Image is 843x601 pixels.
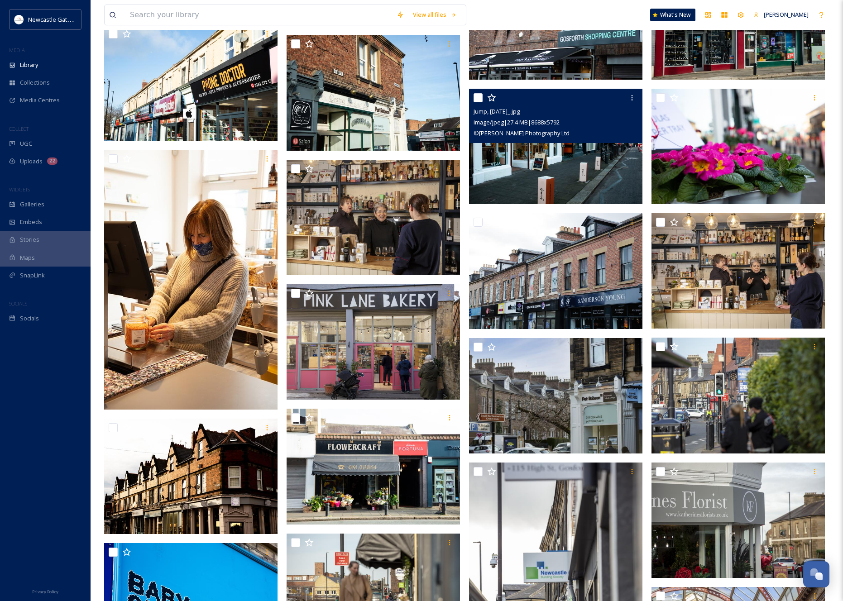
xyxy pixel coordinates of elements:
[20,200,44,209] span: Galleries
[20,235,39,244] span: Stories
[651,89,825,205] img: Gosforth High Street, Feb 2022_ (3).jpg
[20,61,38,69] span: Library
[287,409,460,525] img: Gosforth High Street, Feb 2022_ (6).jpg
[14,15,24,24] img: DqD9wEUd_400x400.jpg
[408,6,461,24] a: View all files
[20,157,43,166] span: Uploads
[749,6,813,24] a: [PERSON_NAME]
[287,284,460,400] img: Pink Lane Bakery Gosforth_exterior_Images Nicky Gibson for NewcastleGateshead Initiative.JPG
[104,150,278,410] img: Something Good 2 Jesmond (small).jpg
[104,25,278,141] img: Adelaide Terrace (2).jpg
[474,129,570,137] span: © [PERSON_NAME] Photography Ltd
[764,10,809,19] span: [PERSON_NAME]
[20,218,42,226] span: Embeds
[125,5,392,25] input: Search your library
[47,157,57,165] div: 22
[28,15,111,24] span: Newcastle Gateshead Initiative
[651,338,825,453] img: 02Gosforth.JPG
[104,419,278,534] img: Jesmond Road (small).jpg
[9,47,25,53] span: MEDIA
[650,9,695,21] a: What's New
[20,78,50,87] span: Collections
[469,213,642,329] img: Gosforth High Street, Feb 2022_ (9).jpg
[9,125,29,132] span: COLLECT
[9,300,27,307] span: SOCIALS
[9,186,30,193] span: WIDGETS
[20,96,60,105] span: Media Centres
[474,107,520,115] span: Jump, [DATE]_.jpg
[32,586,58,596] a: Privacy Policy
[20,139,32,148] span: UGC
[474,118,560,126] span: image/jpeg | 27.4 MB | 8688 x 5792
[32,589,58,595] span: Privacy Policy
[651,213,825,329] img: 01Carruthers & Kent.JPG
[803,561,829,587] button: Open Chat
[20,253,35,262] span: Maps
[287,35,460,151] img: Gosforth High Street, Feb 2022_ (4).jpg
[287,160,460,276] img: 02Carruthers & Kent.JPG
[469,338,642,454] img: 04Gosforth.JPG
[469,89,642,205] img: Jump, FEB 2022_.jpg
[20,314,39,323] span: Socials
[20,271,45,280] span: SnapLink
[651,463,825,578] img: 10Gosforth.JPG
